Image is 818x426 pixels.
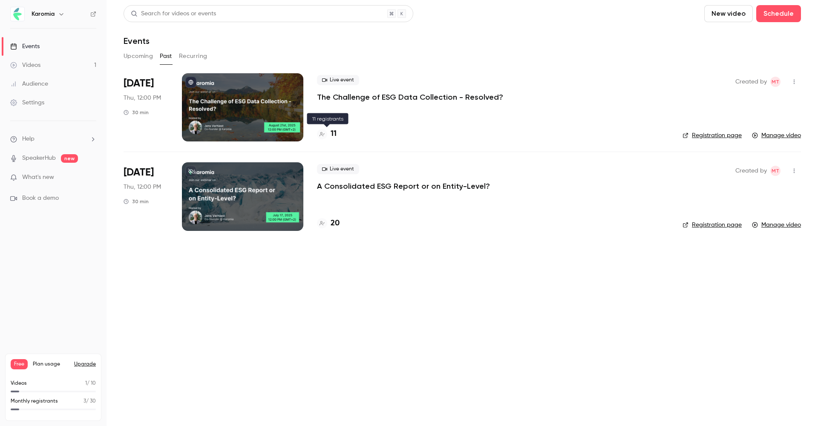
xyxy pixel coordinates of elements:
span: Created by [735,77,767,87]
span: Help [22,135,35,144]
h1: Events [124,36,150,46]
span: new [61,154,78,163]
a: 20 [317,218,340,229]
span: Free [11,359,28,369]
li: help-dropdown-opener [10,135,96,144]
span: Created by [735,166,767,176]
button: Upgrade [74,361,96,368]
div: Audience [10,80,48,88]
div: Videos [10,61,40,69]
div: Search for videos or events [131,9,216,18]
a: A Consolidated ESG Report or on Entity-Level? [317,181,490,191]
span: Plan usage [33,361,69,368]
span: Mai Tran Vu Ngoc [770,166,781,176]
a: The Challenge of ESG Data Collection - Resolved? [317,92,503,102]
span: 3 [84,399,86,404]
div: 30 min [124,109,149,116]
a: Registration page [683,131,742,140]
p: Videos [11,380,27,387]
div: Settings [10,98,44,107]
a: Manage video [752,131,801,140]
button: Past [160,49,172,63]
a: Registration page [683,221,742,229]
p: Monthly registrants [11,397,58,405]
span: What's new [22,173,54,182]
p: / 30 [84,397,96,405]
div: Aug 21 Thu, 12:00 PM (Europe/Brussels) [124,73,168,141]
button: Schedule [756,5,801,22]
p: / 10 [85,380,96,387]
a: Manage video [752,221,801,229]
span: 1 [85,381,87,386]
iframe: Noticeable Trigger [86,174,96,181]
span: Thu, 12:00 PM [124,183,161,191]
div: 30 min [124,198,149,205]
span: MT [772,166,779,176]
div: Events [10,42,40,51]
a: 11 [317,128,337,140]
span: Thu, 12:00 PM [124,94,161,102]
img: Karomia [11,7,24,21]
span: [DATE] [124,77,154,90]
button: New video [704,5,753,22]
h4: 11 [331,128,337,140]
span: Book a demo [22,194,59,203]
span: Mai Tran Vu Ngoc [770,77,781,87]
a: SpeakerHub [22,154,56,163]
button: Recurring [179,49,207,63]
h4: 20 [331,218,340,229]
h6: Karomia [32,10,55,18]
span: [DATE] [124,166,154,179]
span: Live event [317,164,359,174]
span: Live event [317,75,359,85]
button: Upcoming [124,49,153,63]
span: MT [772,77,779,87]
div: Jul 17 Thu, 12:00 PM (Europe/Brussels) [124,162,168,230]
